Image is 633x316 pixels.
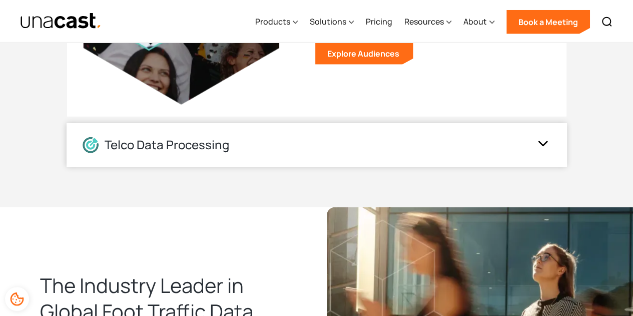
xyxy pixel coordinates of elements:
[83,137,99,153] img: Location Data Processing icon
[506,10,590,34] a: Book a Meeting
[315,43,413,65] a: Explore Audiences
[366,2,392,43] a: Pricing
[463,16,487,28] div: About
[255,16,290,28] div: Products
[404,2,451,43] div: Resources
[105,138,229,152] div: Telco Data Processing
[310,16,346,28] div: Solutions
[404,16,444,28] div: Resources
[20,13,102,30] img: Unacast text logo
[463,2,494,43] div: About
[601,16,613,28] img: Search icon
[255,2,298,43] div: Products
[5,287,29,311] div: Cookie Preferences
[20,13,102,30] a: home
[310,2,354,43] div: Solutions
